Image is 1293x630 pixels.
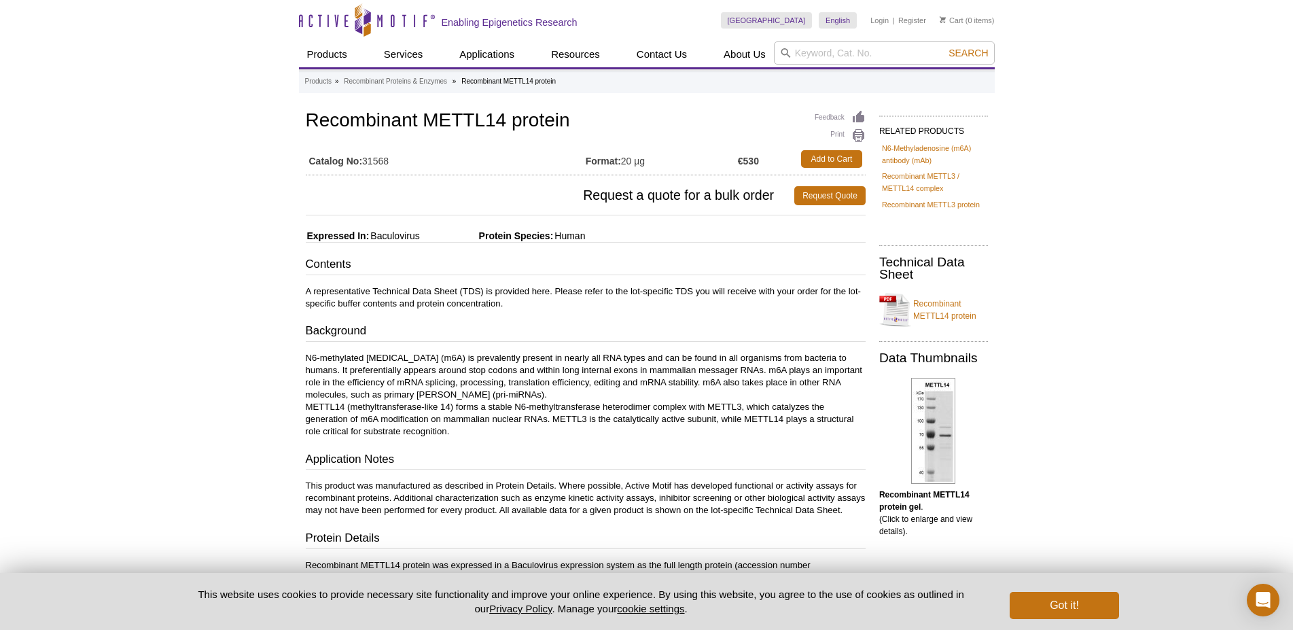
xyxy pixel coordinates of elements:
h2: RELATED PRODUCTS [879,116,988,140]
a: Products [299,41,355,67]
a: Feedback [815,110,866,125]
h2: Data Thumbnails [879,352,988,364]
a: Cart [940,16,963,25]
li: (0 items) [940,12,995,29]
strong: Format: [586,155,621,167]
li: | [893,12,895,29]
td: 20 µg [586,147,738,171]
a: Register [898,16,926,25]
td: 31568 [306,147,586,171]
a: Privacy Policy [489,603,552,614]
p: This product was manufactured as described in Protein Details. Where possible, Active Motif has d... [306,480,866,517]
span: Protein Species: [423,230,554,241]
span: Search [949,48,988,58]
p: A representative Technical Data Sheet (TDS) is provided here. Please refer to the lot-specific TD... [306,285,866,310]
a: [GEOGRAPHIC_DATA] [721,12,813,29]
a: Recombinant METTL3 / METTL14 complex [882,170,985,194]
p: N6-methylated [MEDICAL_DATA] (m6A) is prevalently present in nearly all RNA types and can be foun... [306,352,866,438]
a: Login [870,16,889,25]
img: Recombinant METTL14 protein gel. [911,378,955,484]
li: Recombinant METTL14 protein [461,77,556,85]
h3: Application Notes [306,451,866,470]
a: Recombinant METTL3 protein [882,198,980,211]
h1: Recombinant METTL14 protein [306,110,866,133]
span: Human [553,230,585,241]
h2: Technical Data Sheet [879,256,988,281]
h3: Protein Details [306,530,866,549]
button: Search [944,47,992,59]
li: » [453,77,457,85]
a: About Us [715,41,774,67]
strong: €530 [738,155,759,167]
div: Open Intercom Messenger [1247,584,1279,616]
input: Keyword, Cat. No. [774,41,995,65]
span: Expressed In: [306,230,370,241]
a: Print [815,128,866,143]
a: Resources [543,41,608,67]
a: Request Quote [794,186,866,205]
p: Recombinant METTL14 protein was expressed in a Baculovirus expression system as the full length p... [306,559,866,584]
h2: Enabling Epigenetics Research [442,16,578,29]
button: cookie settings [617,603,684,614]
a: Products [305,75,332,88]
button: Got it! [1010,592,1118,619]
a: Contact Us [628,41,695,67]
span: Baculovirus [369,230,419,241]
a: Recombinant Proteins & Enzymes [344,75,447,88]
a: Recombinant METTL14 protein [879,290,988,330]
img: Your Cart [940,16,946,23]
a: Applications [451,41,522,67]
a: English [819,12,857,29]
p: . (Click to enlarge and view details). [879,489,988,538]
strong: Catalog No: [309,155,363,167]
h3: Background [306,323,866,342]
a: Add to Cart [801,150,862,168]
span: Request a quote for a bulk order [306,186,795,205]
b: Recombinant METTL14 protein gel [879,490,970,512]
a: N6-Methyladenosine (m6A) antibody (mAb) [882,142,985,167]
a: Services [376,41,431,67]
h3: Contents [306,256,866,275]
p: This website uses cookies to provide necessary site functionality and improve your online experie... [175,587,988,616]
li: » [335,77,339,85]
